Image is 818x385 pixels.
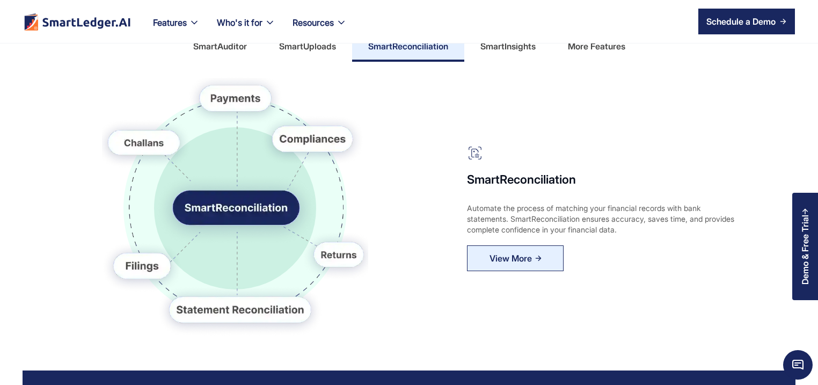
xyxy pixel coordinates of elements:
div: More Features [568,38,625,55]
img: SmartReconciliation [102,78,369,338]
a: home [23,13,132,31]
div: Schedule a Demo [706,15,776,28]
div: Features [144,15,208,43]
img: arrow right icon [780,18,786,25]
div: SmartUploads [279,38,336,55]
h4: SmartReconciliation [467,172,735,187]
div: Resources [284,15,355,43]
a: Schedule a Demo [698,9,795,34]
img: footer logo [23,13,132,31]
a: View More [467,245,564,271]
div: Who's it for [208,15,284,43]
img: Arrow Right Blue [535,255,542,261]
div: SmartAuditor [193,38,247,55]
div: Resources [293,15,334,30]
img: Bank Parser [467,145,483,161]
div: SmartReconciliation [368,38,448,55]
div: View More [490,250,532,267]
span: Chat Widget [783,350,813,380]
div: Features [153,15,187,30]
div: Demo & Free Trial [800,215,810,285]
div: Automate the process of matching your financial records with bank statements. SmartReconciliation... [467,203,735,235]
div: Who's it for [217,15,262,30]
div: SmartInsights [480,38,536,55]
